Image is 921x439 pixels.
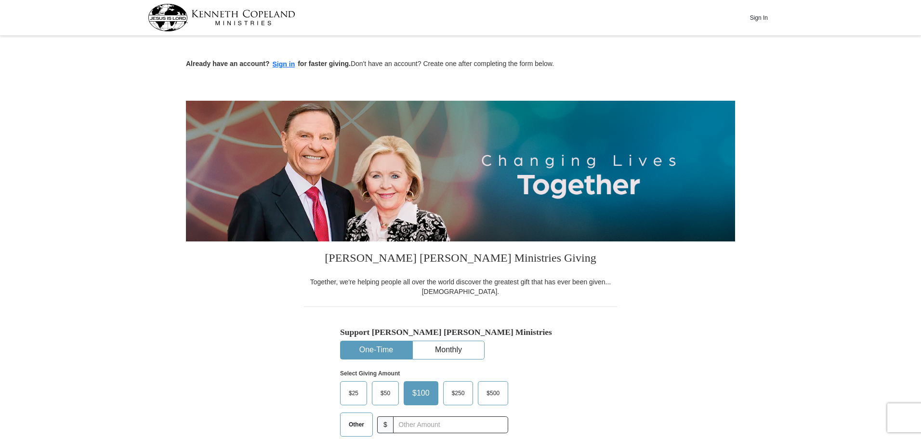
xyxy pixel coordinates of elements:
[304,241,617,277] h3: [PERSON_NAME] [PERSON_NAME] Ministries Giving
[186,60,351,67] strong: Already have an account? for faster giving.
[393,416,508,433] input: Other Amount
[344,417,369,432] span: Other
[340,370,400,377] strong: Select Giving Amount
[376,386,395,400] span: $50
[186,59,735,70] p: Don't have an account? Create one after completing the form below.
[482,386,504,400] span: $500
[344,386,363,400] span: $25
[744,10,773,25] button: Sign In
[377,416,394,433] span: $
[447,386,470,400] span: $250
[304,277,617,296] div: Together, we're helping people all over the world discover the greatest gift that has ever been g...
[341,341,412,359] button: One-Time
[340,327,581,337] h5: Support [PERSON_NAME] [PERSON_NAME] Ministries
[413,341,484,359] button: Monthly
[270,59,298,70] button: Sign in
[148,4,295,31] img: kcm-header-logo.svg
[408,386,434,400] span: $100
